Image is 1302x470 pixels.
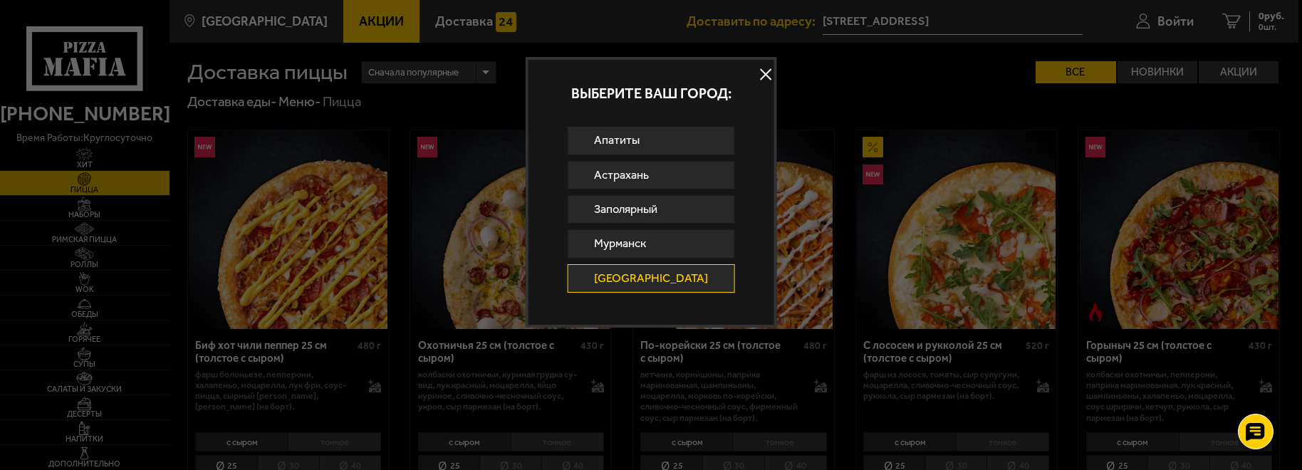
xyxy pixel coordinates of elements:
a: Мурманск [567,229,734,258]
a: Апатиты [567,126,734,155]
a: [GEOGRAPHIC_DATA] [567,264,734,293]
p: Выберите ваш город: [528,86,774,100]
a: Астрахань [567,161,734,189]
a: Заполярный [567,195,734,224]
